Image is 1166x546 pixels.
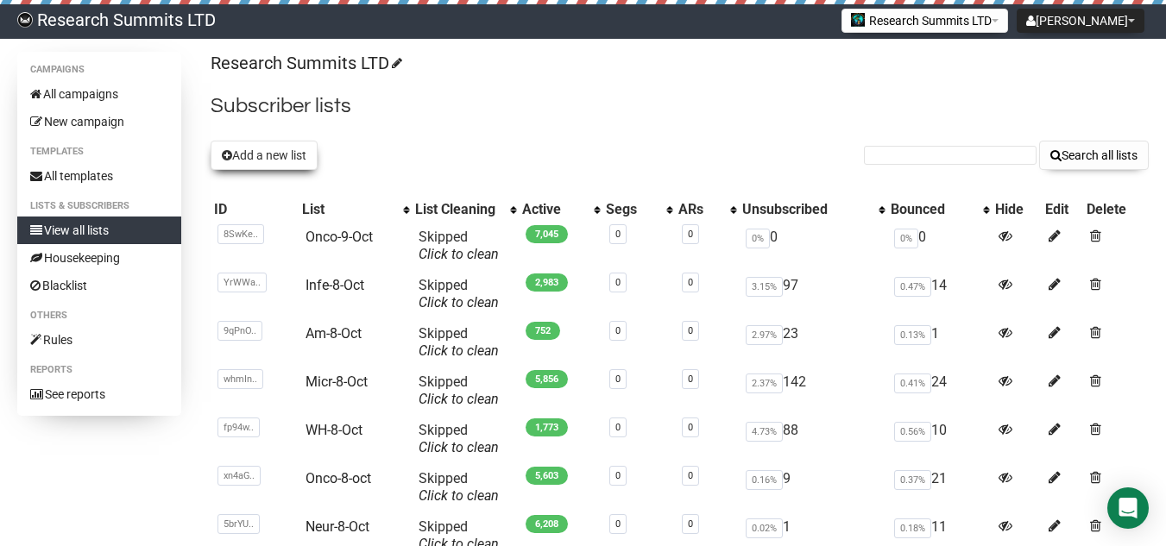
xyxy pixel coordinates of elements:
[306,277,364,293] a: Infe-8-Oct
[419,229,499,262] span: Skipped
[1042,198,1084,222] th: Edit: No sort applied, sorting is disabled
[302,201,394,218] div: List
[306,518,369,535] a: Neur-8-Oct
[415,201,501,218] div: List Cleaning
[211,141,318,170] button: Add a new list
[739,198,887,222] th: Unsubscribed: No sort applied, activate to apply an ascending sort
[894,373,931,393] span: 0.41%
[739,463,887,511] td: 9
[894,470,931,490] span: 0.37%
[526,467,568,485] span: 5,603
[887,198,993,222] th: Bounced: No sort applied, activate to apply an ascending sort
[615,229,621,240] a: 0
[217,514,260,534] span: 5brYU..
[526,515,568,533] span: 6,208
[615,373,621,385] a: 0
[887,222,993,270] td: 0
[1107,487,1149,529] div: Open Intercom Messenger
[526,322,560,340] span: 752
[217,224,264,244] span: 8SwKe..
[746,325,783,345] span: 2.97%
[739,318,887,367] td: 23
[419,294,499,311] a: Click to clean
[17,12,33,28] img: bccbfd5974049ef095ce3c15df0eef5a
[688,373,693,385] a: 0
[306,229,373,245] a: Onco-9-Oct
[211,198,299,222] th: ID: No sort applied, sorting is disabled
[739,222,887,270] td: 0
[739,270,887,318] td: 97
[419,422,499,455] span: Skipped
[688,325,693,336] a: 0
[519,198,602,222] th: Active: No sort applied, activate to apply an ascending sort
[17,360,181,380] li: Reports
[211,91,1149,122] h2: Subscriber lists
[217,273,267,292] span: YrWWa..
[606,201,658,218] div: Segs
[17,60,181,80] li: Campaigns
[615,422,621,433] a: 0
[887,270,993,318] td: 14
[887,463,993,511] td: 21
[17,244,181,272] a: Housekeeping
[306,325,362,342] a: Am-8-Oct
[17,108,181,135] a: New campaign
[688,229,693,240] a: 0
[419,470,499,504] span: Skipped
[526,370,568,388] span: 5,856
[894,229,918,248] span: 0%
[17,196,181,217] li: Lists & subscribers
[1039,141,1149,170] button: Search all lists
[419,277,499,311] span: Skipped
[894,325,931,345] span: 0.13%
[17,162,181,190] a: All templates
[214,201,295,218] div: ID
[306,422,362,438] a: WH-8-Oct
[419,342,499,359] a: Click to clean
[211,53,400,73] a: Research Summits LTD
[746,373,783,393] span: 2.37%
[419,439,499,455] a: Click to clean
[602,198,675,222] th: Segs: No sort applied, activate to apply an ascending sort
[746,277,783,297] span: 3.15%
[412,198,519,222] th: List Cleaning: No sort applied, activate to apply an ascending sort
[894,277,931,297] span: 0.47%
[746,422,783,442] span: 4.73%
[17,272,181,299] a: Blacklist
[894,518,931,538] span: 0.18%
[299,198,412,222] th: List: No sort applied, activate to apply an ascending sort
[746,229,770,248] span: 0%
[306,470,371,486] a: Onco-8-oct
[17,326,181,354] a: Rules
[1083,198,1149,222] th: Delete: No sort applied, sorting is disabled
[995,201,1037,218] div: Hide
[887,415,993,463] td: 10
[688,518,693,530] a: 0
[746,470,783,490] span: 0.16%
[526,273,568,292] span: 2,983
[688,470,693,481] a: 0
[419,487,499,504] a: Click to clean
[851,13,865,27] img: 2.jpg
[419,325,499,359] span: Skipped
[17,80,181,108] a: All campaigns
[17,305,181,326] li: Others
[306,373,368,390] a: Micr-8-Oct
[217,466,261,486] span: xn4aG..
[526,225,568,243] span: 7,045
[615,325,621,336] a: 0
[217,417,260,437] span: fp94w..
[615,470,621,481] a: 0
[1017,9,1144,33] button: [PERSON_NAME]
[675,198,739,222] th: ARs: No sort applied, activate to apply an ascending sort
[17,380,181,408] a: See reports
[526,418,568,436] span: 1,773
[1087,201,1145,218] div: Delete
[887,367,993,415] td: 24
[615,518,621,530] a: 0
[841,9,1008,33] button: Research Summits LTD
[419,391,499,407] a: Click to clean
[419,373,499,407] span: Skipped
[742,201,870,218] div: Unsubscribed
[739,415,887,463] td: 88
